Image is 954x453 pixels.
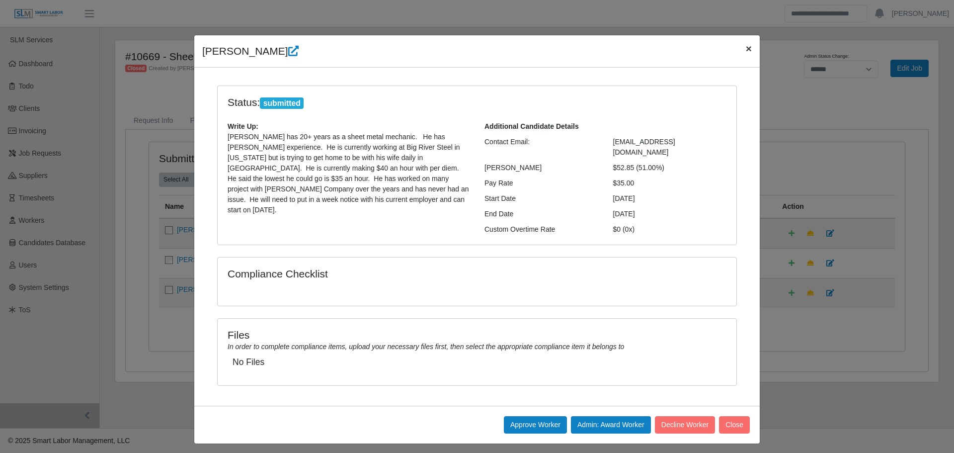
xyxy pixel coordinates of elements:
[571,416,651,434] button: Admin: Award Worker
[477,224,606,235] div: Custom Overtime Rate
[613,210,635,218] span: [DATE]
[477,163,606,173] div: [PERSON_NAME]
[202,43,299,59] h4: [PERSON_NAME]
[606,178,734,188] div: $35.00
[477,178,606,188] div: Pay Rate
[746,43,752,54] span: ×
[738,35,760,62] button: Close
[477,193,606,204] div: Start Date
[719,416,750,434] button: Close
[228,96,598,109] h4: Status:
[228,132,470,215] p: [PERSON_NAME] has 20+ years as a sheet metal mechanic. He has [PERSON_NAME] experience. He is cur...
[228,343,624,351] i: In order to complete compliance items, upload your necessary files first, then select the appropr...
[228,268,555,280] h4: Compliance Checklist
[504,416,567,434] button: Approve Worker
[260,97,304,109] span: submitted
[613,225,635,233] span: $0 (0x)
[606,163,734,173] div: $52.85 (51.00%)
[613,138,675,156] span: [EMAIL_ADDRESS][DOMAIN_NAME]
[606,193,734,204] div: [DATE]
[477,209,606,219] div: End Date
[228,329,726,341] h4: Files
[484,122,579,130] b: Additional Candidate Details
[228,122,258,130] b: Write Up:
[233,357,721,367] h5: No Files
[655,416,715,434] button: Decline Worker
[477,137,606,158] div: Contact Email:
